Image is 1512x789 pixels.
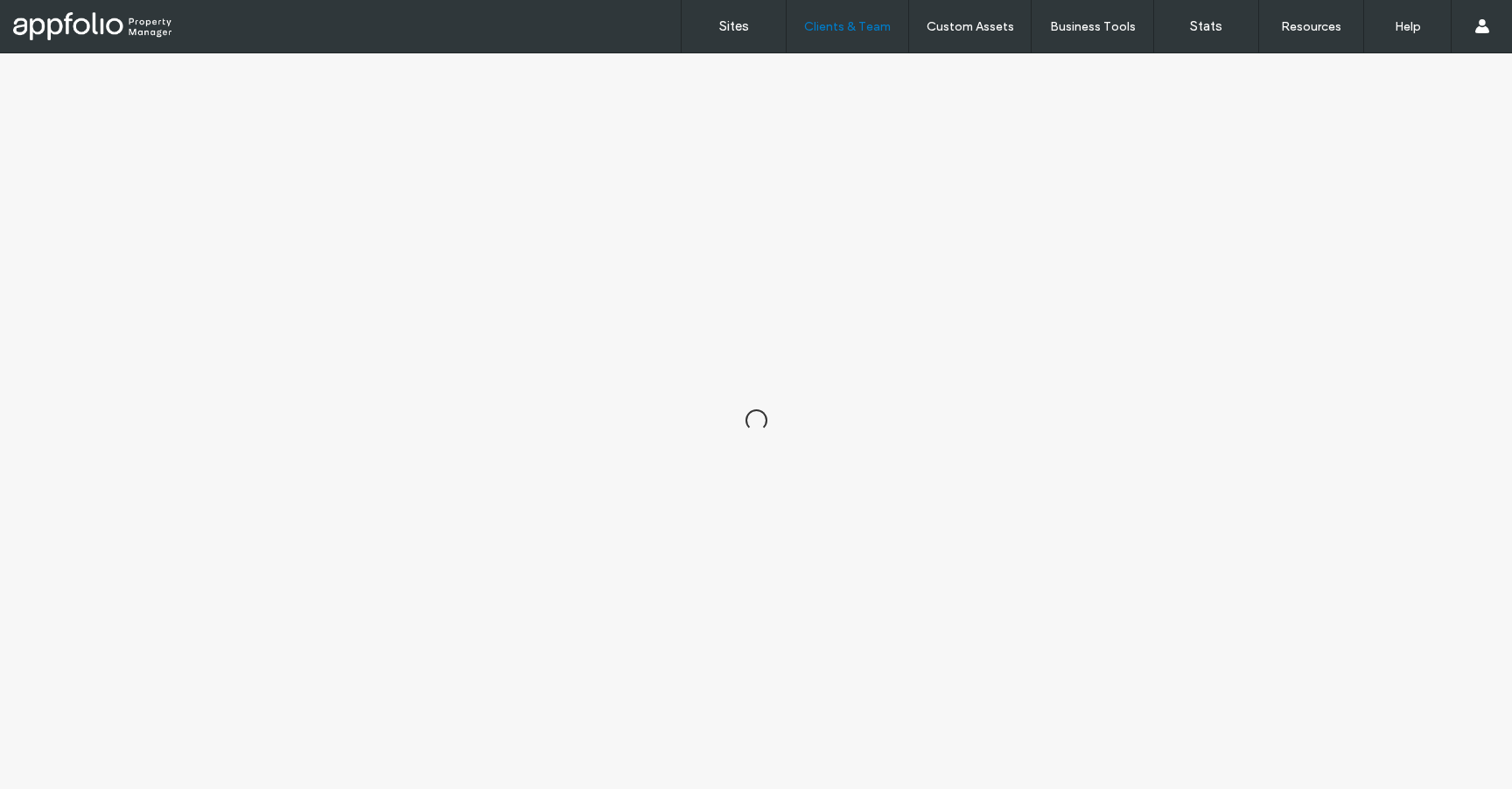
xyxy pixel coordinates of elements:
label: Custom Assets [927,19,1014,34]
label: Business Tools [1050,19,1136,34]
label: Help [1395,19,1421,34]
label: Stats [1190,18,1222,34]
label: Resources [1281,19,1341,34]
label: Sites [719,18,749,34]
label: Clients & Team [804,19,891,34]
